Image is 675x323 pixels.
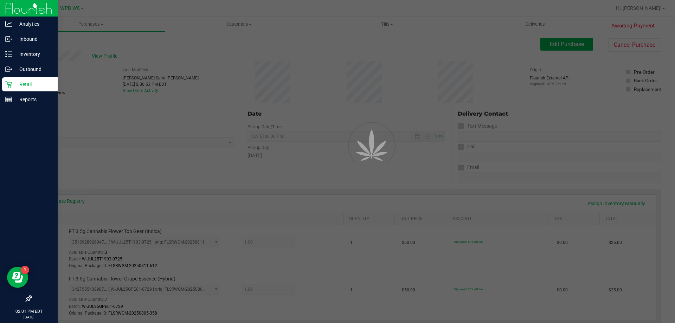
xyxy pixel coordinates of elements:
inline-svg: Inbound [5,35,12,43]
p: Inventory [12,50,54,58]
p: [DATE] [3,315,54,320]
inline-svg: Inventory [5,51,12,58]
p: Inbound [12,35,54,43]
iframe: Resource center unread badge [21,266,29,274]
p: Analytics [12,20,54,28]
iframe: Resource center [7,267,28,288]
inline-svg: Reports [5,96,12,103]
inline-svg: Outbound [5,66,12,73]
p: Reports [12,95,54,104]
p: Outbound [12,65,54,73]
p: 02:01 PM EDT [3,308,54,315]
inline-svg: Retail [5,81,12,88]
inline-svg: Analytics [5,20,12,27]
p: Retail [12,80,54,89]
